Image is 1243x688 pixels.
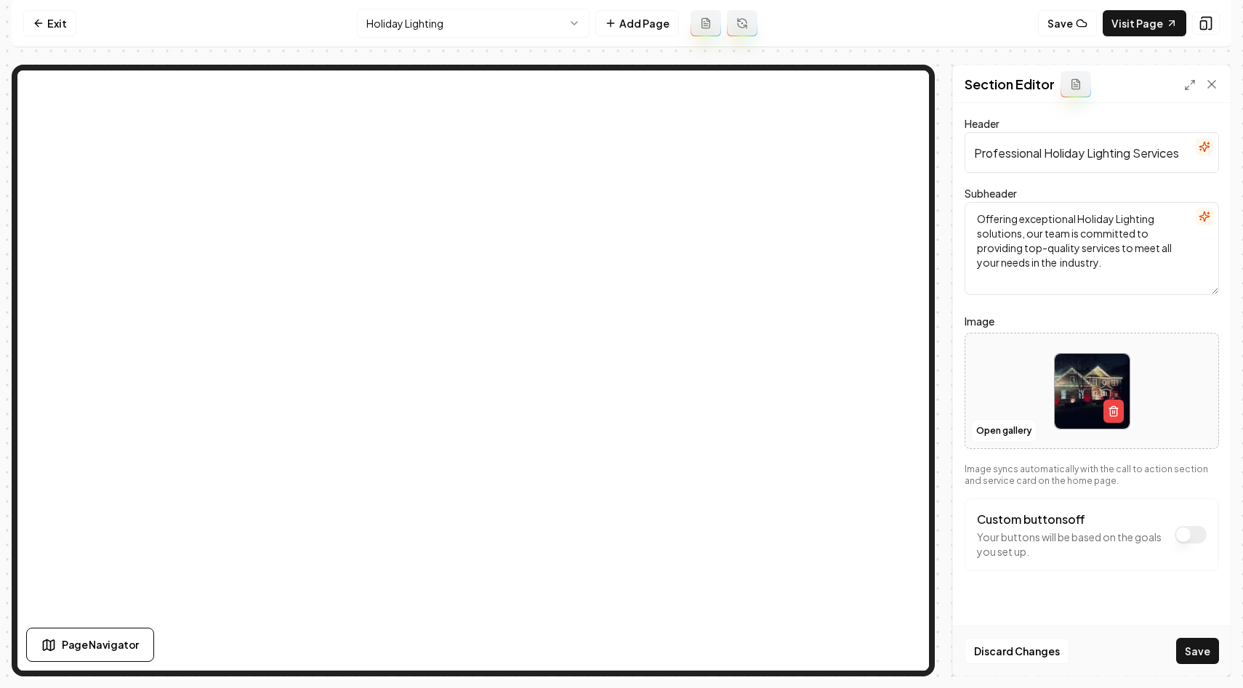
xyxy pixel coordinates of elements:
[965,74,1055,94] h2: Section Editor
[971,419,1037,442] button: Open gallery
[977,511,1085,527] label: Custom buttons off
[1038,10,1097,36] button: Save
[1055,354,1130,429] img: image
[965,187,1017,200] label: Subheader
[965,117,999,130] label: Header
[595,10,679,36] button: Add Page
[1061,71,1091,97] button: Add admin section prompt
[1103,10,1186,36] a: Visit Page
[977,530,1167,559] p: Your buttons will be based on the goals you set up.
[965,132,1219,173] input: Header
[1176,638,1219,664] button: Save
[727,10,757,36] button: Regenerate page
[26,628,154,662] button: Page Navigator
[965,464,1219,487] p: Image syncs automatically with the call to action section and service card on the home page.
[62,637,139,652] span: Page Navigator
[965,638,1069,664] button: Discard Changes
[691,10,721,36] button: Add admin page prompt
[965,312,1219,330] label: Image
[23,10,76,36] a: Exit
